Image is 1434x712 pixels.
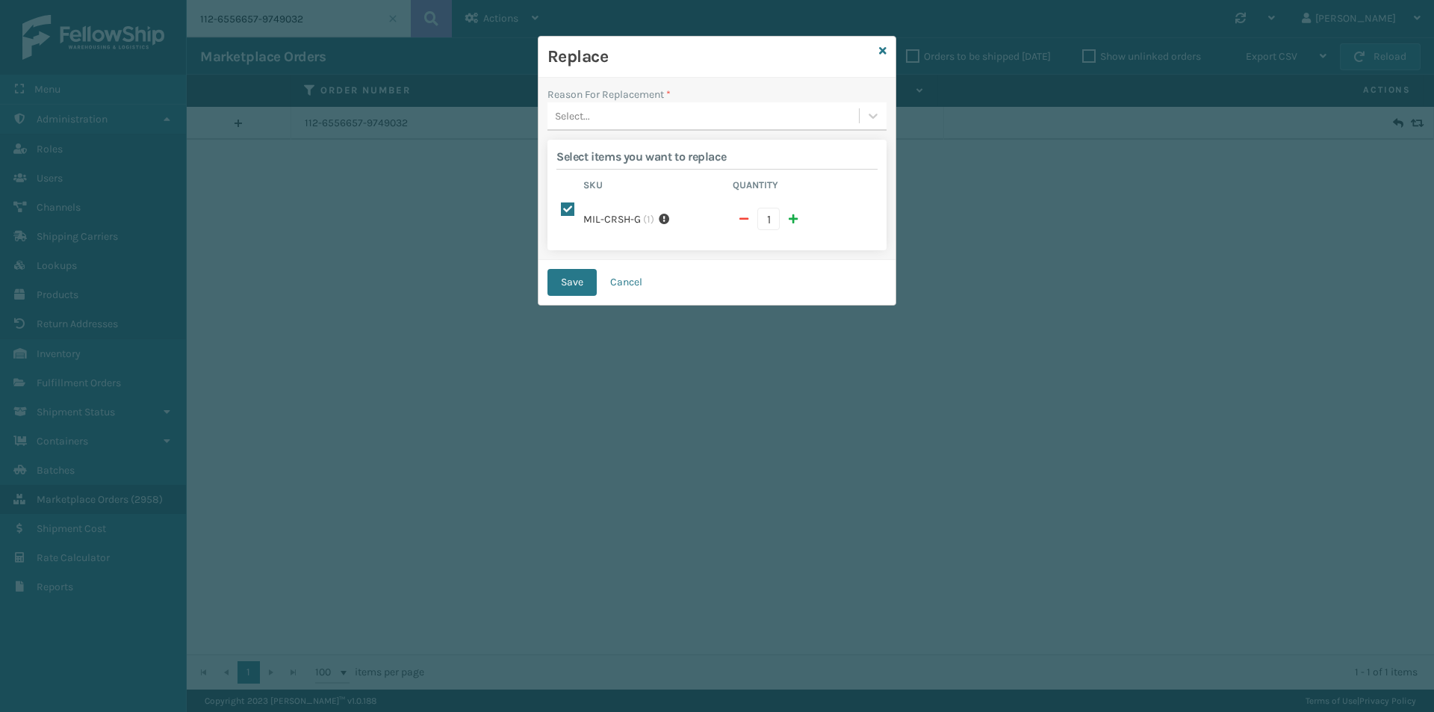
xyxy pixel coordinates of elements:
[643,211,654,227] span: ( 1 )
[547,87,671,102] label: Reason For Replacement
[597,269,656,296] button: Cancel
[579,179,728,196] th: Sku
[556,149,878,164] h2: Select items you want to replace
[583,211,641,227] label: MIL-CRSH-G
[547,269,597,296] button: Save
[728,179,878,196] th: Quantity
[547,46,873,68] h3: Replace
[555,108,590,124] div: Select...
